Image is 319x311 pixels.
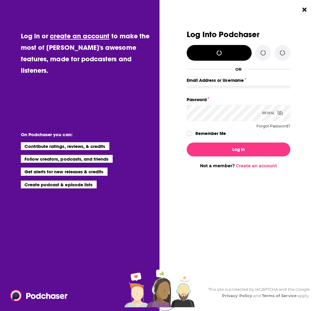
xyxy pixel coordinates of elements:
[187,163,290,168] div: Not a member?
[21,142,110,150] li: Contribute ratings, reviews, & credits
[187,85,290,102] input: Email Address or Username
[21,168,108,175] li: Get alerts for new releases & credits
[10,290,68,301] img: Podchaser - Follow, Share and Rate Podcasts
[262,293,297,298] a: Terms of Service
[236,163,277,168] a: Create an account
[187,76,290,84] label: Email Address or Username
[235,67,242,72] div: OR
[21,132,142,137] li: On Podchaser you can:
[50,32,109,40] a: create an account
[187,143,290,156] button: Log In
[10,290,63,301] a: Podchaser - Follow, Share and Rate Podcasts
[187,96,290,104] label: Password
[256,124,290,128] button: Forgot Password?
[262,105,283,121] div: Reveal
[206,286,310,299] div: This site is protected by reCAPTCHA and the Google and apply.
[187,30,290,39] h3: Log Into Podchaser
[222,293,252,298] a: Privacy Policy
[21,155,113,163] li: Follow creators, podcasts, and friends
[21,181,97,188] li: Create podcast & episode lists
[299,4,310,15] button: Close Button
[195,130,226,137] label: Remember Me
